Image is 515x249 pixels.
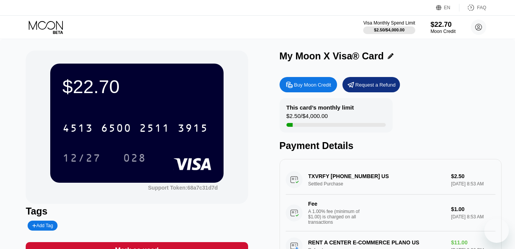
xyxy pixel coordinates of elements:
[58,118,213,138] div: 4513650025113915
[451,206,495,212] div: $1.00
[286,195,495,231] div: FeeA 1.00% fee (minimum of $1.00) is charged on all transactions$1.00[DATE] 8:53 AM
[117,148,152,167] div: 028
[57,148,107,167] div: 12/27
[63,153,101,165] div: 12/27
[148,185,218,191] div: Support Token:68a7c31d7d
[484,218,509,243] iframe: Button to launch messaging window
[436,4,459,11] div: EN
[308,209,366,225] div: A 1.00% fee (minimum of $1.00) is charged on all transactions
[280,140,502,151] div: Payment Details
[355,82,396,88] div: Request a Refund
[431,29,456,34] div: Moon Credit
[431,21,456,34] div: $22.70Moon Credit
[363,20,415,26] div: Visa Monthly Spend Limit
[123,153,146,165] div: 028
[477,5,486,10] div: FAQ
[63,76,211,97] div: $22.70
[63,123,93,135] div: 4513
[294,82,331,88] div: Buy Moon Credit
[308,201,362,207] div: Fee
[280,77,337,92] div: Buy Moon Credit
[32,223,53,228] div: Add Tag
[374,28,405,32] div: $2.50 / $4,000.00
[444,5,451,10] div: EN
[178,123,208,135] div: 3915
[139,123,170,135] div: 2511
[459,4,486,11] div: FAQ
[431,21,456,29] div: $22.70
[280,51,384,62] div: My Moon X Visa® Card
[148,185,218,191] div: Support Token: 68a7c31d7d
[363,20,415,34] div: Visa Monthly Spend Limit$2.50/$4,000.00
[101,123,132,135] div: 6500
[26,206,248,217] div: Tags
[342,77,400,92] div: Request a Refund
[28,221,58,231] div: Add Tag
[451,214,495,220] div: [DATE] 8:53 AM
[286,113,328,123] div: $2.50 / $4,000.00
[286,104,354,111] div: This card’s monthly limit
